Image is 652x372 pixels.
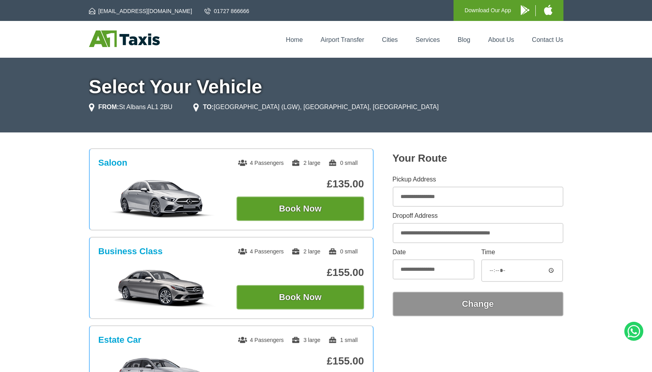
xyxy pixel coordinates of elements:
a: About Us [488,36,514,43]
span: 4 Passengers [238,337,284,343]
img: Business Class [102,268,221,307]
strong: TO: [203,104,214,110]
a: Contact Us [532,36,563,43]
img: Saloon [102,179,221,219]
label: Dropoff Address [393,213,563,219]
label: Pickup Address [393,176,563,183]
a: Services [416,36,440,43]
span: 4 Passengers [238,248,284,255]
a: Home [286,36,303,43]
a: Blog [457,36,470,43]
span: 3 large [291,337,320,343]
h3: Business Class [98,246,163,257]
span: 1 small [328,337,357,343]
span: 4 Passengers [238,160,284,166]
button: Book Now [236,285,364,310]
img: A1 Taxis St Albans LTD [89,30,160,47]
a: Cities [382,36,398,43]
label: Date [393,249,474,255]
span: 0 small [328,160,357,166]
span: 0 small [328,248,357,255]
h2: Your Route [393,152,563,164]
button: Book Now [236,196,364,221]
button: Change [393,292,563,316]
a: [EMAIL_ADDRESS][DOMAIN_NAME] [89,7,192,15]
strong: FROM: [98,104,119,110]
p: £135.00 [236,178,364,190]
h1: Select Your Vehicle [89,77,563,96]
img: A1 Taxis Android App [521,5,529,15]
p: £155.00 [236,355,364,367]
h3: Saloon [98,158,127,168]
li: [GEOGRAPHIC_DATA] (LGW), [GEOGRAPHIC_DATA], [GEOGRAPHIC_DATA] [193,102,438,112]
p: Download Our App [465,6,511,15]
li: St Albans AL1 2BU [89,102,173,112]
span: 2 large [291,248,320,255]
a: Airport Transfer [321,36,364,43]
span: 2 large [291,160,320,166]
a: 01727 866666 [204,7,249,15]
h3: Estate Car [98,335,142,345]
img: A1 Taxis iPhone App [544,5,552,15]
p: £155.00 [236,266,364,279]
label: Time [481,249,563,255]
